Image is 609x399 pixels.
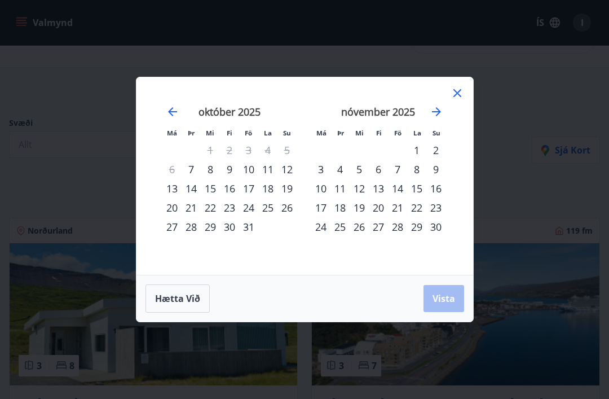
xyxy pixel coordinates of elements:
td: Choose föstudagur, 28. nóvember 2025 as your check-in date. It’s available. [388,217,407,236]
small: Má [316,129,326,137]
div: 8 [201,160,220,179]
td: Choose mánudagur, 3. nóvember 2025 as your check-in date. It’s available. [311,160,330,179]
td: Choose sunnudagur, 23. nóvember 2025 as your check-in date. It’s available. [426,198,445,217]
div: 28 [388,217,407,236]
div: Calendar [150,91,460,261]
div: 31 [239,217,258,236]
td: Choose föstudagur, 17. október 2025 as your check-in date. It’s available. [239,179,258,198]
td: Not available. fimmtudagur, 2. október 2025 [220,141,239,160]
td: Choose föstudagur, 24. október 2025 as your check-in date. It’s available. [239,198,258,217]
td: Choose þriðjudagur, 4. nóvember 2025 as your check-in date. It’s available. [330,160,350,179]
div: 22 [407,198,426,217]
td: Choose sunnudagur, 30. nóvember 2025 as your check-in date. It’s available. [426,217,445,236]
div: 23 [426,198,445,217]
div: 11 [330,179,350,198]
small: Fö [245,129,252,137]
td: Choose miðvikudagur, 22. október 2025 as your check-in date. It’s available. [201,198,220,217]
td: Choose miðvikudagur, 19. nóvember 2025 as your check-in date. It’s available. [350,198,369,217]
div: 19 [277,179,297,198]
div: 26 [277,198,297,217]
td: Choose miðvikudagur, 5. nóvember 2025 as your check-in date. It’s available. [350,160,369,179]
td: Not available. laugardagur, 4. október 2025 [258,141,277,160]
div: 8 [407,160,426,179]
td: Choose sunnudagur, 16. nóvember 2025 as your check-in date. It’s available. [426,179,445,198]
div: 29 [407,217,426,236]
small: Þr [188,129,195,137]
div: 28 [182,217,201,236]
td: Choose laugardagur, 22. nóvember 2025 as your check-in date. It’s available. [407,198,426,217]
td: Choose laugardagur, 29. nóvember 2025 as your check-in date. It’s available. [407,217,426,236]
td: Choose föstudagur, 21. nóvember 2025 as your check-in date. It’s available. [388,198,407,217]
small: Mi [206,129,214,137]
small: Mi [355,129,364,137]
div: 27 [162,217,182,236]
div: 1 [407,141,426,160]
td: Choose miðvikudagur, 26. nóvember 2025 as your check-in date. It’s available. [350,217,369,236]
div: 3 [311,160,330,179]
td: Choose miðvikudagur, 15. október 2025 as your check-in date. It’s available. [201,179,220,198]
td: Choose föstudagur, 7. nóvember 2025 as your check-in date. It’s available. [388,160,407,179]
div: 15 [201,179,220,198]
td: Choose fimmtudagur, 23. október 2025 as your check-in date. It’s available. [220,198,239,217]
div: 19 [350,198,369,217]
div: 4 [330,160,350,179]
small: Fö [394,129,401,137]
div: 17 [311,198,330,217]
td: Choose sunnudagur, 12. október 2025 as your check-in date. It’s available. [277,160,297,179]
td: Choose sunnudagur, 26. október 2025 as your check-in date. It’s available. [277,198,297,217]
div: 9 [220,160,239,179]
small: La [413,129,421,137]
div: 24 [311,217,330,236]
div: 20 [369,198,388,217]
td: Not available. föstudagur, 3. október 2025 [239,141,258,160]
td: Choose sunnudagur, 9. nóvember 2025 as your check-in date. It’s available. [426,160,445,179]
div: 14 [388,179,407,198]
small: Su [283,129,291,137]
td: Choose föstudagur, 14. nóvember 2025 as your check-in date. It’s available. [388,179,407,198]
td: Choose fimmtudagur, 30. október 2025 as your check-in date. It’s available. [220,217,239,236]
strong: október 2025 [198,105,261,119]
td: Not available. sunnudagur, 5. október 2025 [277,141,297,160]
div: 12 [277,160,297,179]
td: Choose þriðjudagur, 25. nóvember 2025 as your check-in date. It’s available. [330,217,350,236]
div: 5 [350,160,369,179]
div: 22 [201,198,220,217]
div: Move backward to switch to the previous month. [166,105,179,119]
div: 13 [162,179,182,198]
td: Choose sunnudagur, 19. október 2025 as your check-in date. It’s available. [277,179,297,198]
td: Choose laugardagur, 11. október 2025 as your check-in date. It’s available. [258,160,277,179]
td: Choose laugardagur, 18. október 2025 as your check-in date. It’s available. [258,179,277,198]
td: Choose laugardagur, 25. október 2025 as your check-in date. It’s available. [258,198,277,217]
div: 16 [220,179,239,198]
button: Hætta við [145,284,210,313]
div: 7 [388,160,407,179]
div: 26 [350,217,369,236]
div: 17 [239,179,258,198]
div: 11 [258,160,277,179]
td: Choose þriðjudagur, 18. nóvember 2025 as your check-in date. It’s available. [330,198,350,217]
td: Choose þriðjudagur, 11. nóvember 2025 as your check-in date. It’s available. [330,179,350,198]
td: Choose laugardagur, 8. nóvember 2025 as your check-in date. It’s available. [407,160,426,179]
div: 29 [201,217,220,236]
td: Choose þriðjudagur, 28. október 2025 as your check-in date. It’s available. [182,217,201,236]
div: 24 [239,198,258,217]
td: Choose mánudagur, 10. nóvember 2025 as your check-in date. It’s available. [311,179,330,198]
div: 10 [239,160,258,179]
td: Choose laugardagur, 15. nóvember 2025 as your check-in date. It’s available. [407,179,426,198]
div: 12 [350,179,369,198]
div: 7 [182,160,201,179]
div: 6 [369,160,388,179]
div: 16 [426,179,445,198]
div: 15 [407,179,426,198]
div: 9 [426,160,445,179]
div: 13 [369,179,388,198]
div: 23 [220,198,239,217]
td: Not available. miðvikudagur, 1. október 2025 [201,141,220,160]
td: Choose fimmtudagur, 6. nóvember 2025 as your check-in date. It’s available. [369,160,388,179]
strong: nóvember 2025 [341,105,415,119]
small: La [264,129,272,137]
td: Choose föstudagur, 10. október 2025 as your check-in date. It’s available. [239,160,258,179]
div: 25 [330,217,350,236]
span: Hætta við [155,292,200,305]
td: Choose fimmtudagur, 16. október 2025 as your check-in date. It’s available. [220,179,239,198]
